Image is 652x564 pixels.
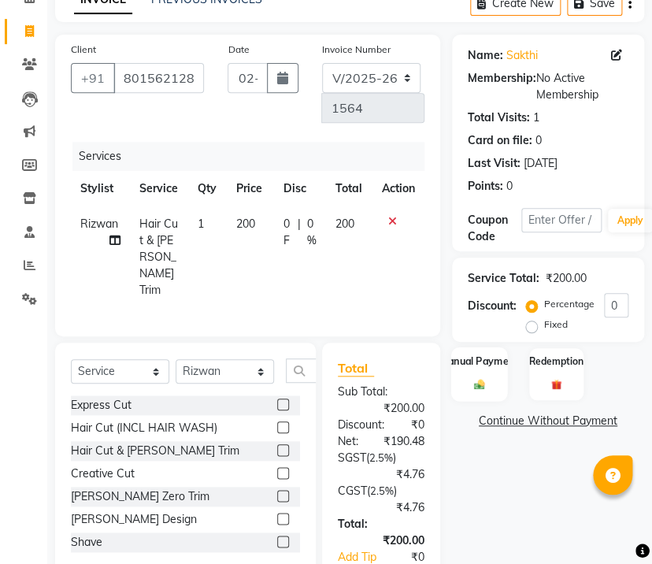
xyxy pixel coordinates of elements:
[71,43,96,57] label: Client
[369,451,393,464] span: 2.5%
[298,216,301,249] span: |
[529,354,583,369] label: Redemption
[370,484,394,497] span: 2.5%
[71,466,135,482] div: Creative Cut
[326,171,372,206] th: Total
[468,47,503,64] div: Name:
[326,499,436,516] div: ₹4.76
[338,360,374,377] span: Total
[544,317,568,332] label: Fixed
[533,109,539,126] div: 1
[326,433,372,450] div: Net:
[71,171,130,206] th: Stylist
[71,443,239,459] div: Hair Cut & [PERSON_NAME] Trim
[80,217,118,231] span: Rizwan
[130,171,189,206] th: Service
[468,270,539,287] div: Service Total:
[307,216,317,249] span: 0 %
[71,397,132,414] div: Express Cut
[468,298,517,314] div: Discount:
[468,70,628,103] div: No Active Membership
[322,43,391,57] label: Invoice Number
[326,384,436,400] div: Sub Total:
[535,132,542,149] div: 0
[521,208,602,232] input: Enter Offer / Coupon Code
[326,400,436,417] div: ₹200.00
[198,217,204,231] span: 1
[544,297,595,311] label: Percentage
[335,217,354,231] span: 200
[524,155,558,172] div: [DATE]
[71,511,197,528] div: [PERSON_NAME] Design
[468,155,520,172] div: Last Visit:
[72,142,436,171] div: Services
[326,450,436,466] div: ( )
[372,433,436,450] div: ₹190.48
[228,43,249,57] label: Date
[71,420,217,436] div: Hair Cut (INCL HAIR WASH)
[71,534,102,551] div: Shave
[326,516,436,532] div: Total:
[468,70,536,103] div: Membership:
[468,212,521,245] div: Coupon Code
[546,270,587,287] div: ₹200.00
[326,466,436,483] div: ₹4.76
[455,413,641,429] a: Continue Without Payment
[113,63,204,93] input: Search by Name/Mobile/Email/Code
[506,47,538,64] a: Sakthi
[71,488,209,505] div: [PERSON_NAME] Zero Trim
[468,109,530,126] div: Total Visits:
[468,178,503,195] div: Points:
[506,178,513,195] div: 0
[326,417,396,433] div: Discount:
[468,132,532,149] div: Card on file:
[326,532,436,549] div: ₹200.00
[227,171,274,206] th: Price
[338,451,366,465] span: SGST
[470,378,487,391] img: _cash.svg
[283,216,291,249] span: 0 F
[286,358,324,383] input: Search or Scan
[326,483,436,499] div: ( )
[372,171,424,206] th: Action
[548,378,565,391] img: _gift.svg
[236,217,255,231] span: 200
[338,484,367,498] span: CGST
[439,353,518,368] label: Manual Payment
[188,171,227,206] th: Qty
[274,171,326,206] th: Disc
[139,217,178,297] span: Hair Cut & [PERSON_NAME] Trim
[71,63,115,93] button: +91
[396,417,436,433] div: ₹0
